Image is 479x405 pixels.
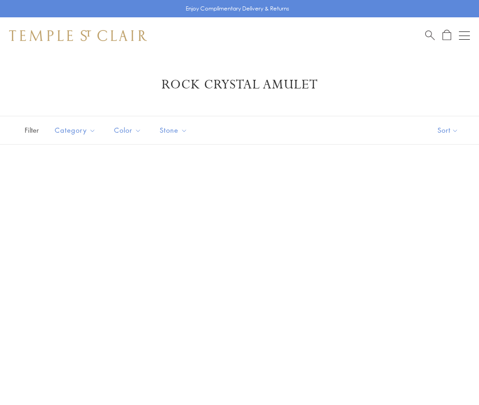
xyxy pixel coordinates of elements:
[417,116,479,144] button: Show sort by
[459,30,470,41] button: Open navigation
[153,120,194,140] button: Stone
[186,4,289,13] p: Enjoy Complimentary Delivery & Returns
[107,120,148,140] button: Color
[155,125,194,136] span: Stone
[9,30,147,41] img: Temple St. Clair
[425,30,435,41] a: Search
[443,30,451,41] a: Open Shopping Bag
[109,125,148,136] span: Color
[23,77,456,93] h1: Rock Crystal Amulet
[48,120,103,140] button: Category
[50,125,103,136] span: Category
